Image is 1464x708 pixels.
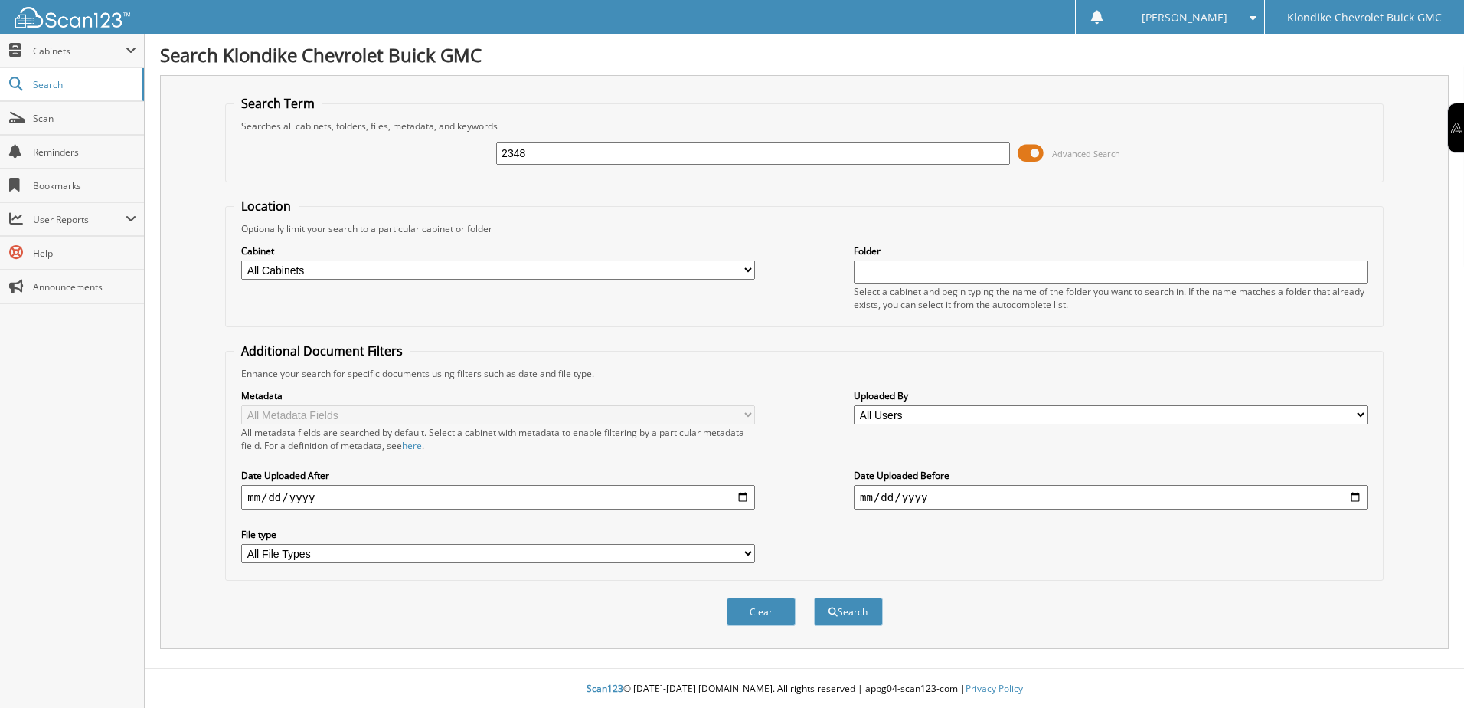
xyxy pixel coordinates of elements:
[241,485,755,510] input: start
[241,389,755,402] label: Metadata
[854,485,1368,510] input: end
[854,285,1368,311] div: Select a cabinet and begin typing the name of the folder you want to search in. If the name match...
[587,682,623,695] span: Scan123
[854,389,1368,402] label: Uploaded By
[966,682,1023,695] a: Privacy Policy
[160,42,1449,67] h1: Search Klondike Chevrolet Buick GMC
[234,367,1375,380] div: Enhance your search for specific documents using filters such as date and file type.
[241,469,755,482] label: Date Uploaded After
[33,44,126,57] span: Cabinets
[241,528,755,541] label: File type
[1387,634,1464,708] iframe: Chat Widget
[234,343,410,359] legend: Additional Document Filters
[234,222,1375,235] div: Optionally limit your search to a particular cabinet or folder
[241,426,755,452] div: All metadata fields are searched by default. Select a cabinet with metadata to enable filtering b...
[1142,13,1227,22] span: [PERSON_NAME]
[33,78,134,91] span: Search
[33,112,136,125] span: Scan
[854,469,1368,482] label: Date Uploaded Before
[33,213,126,226] span: User Reports
[234,120,1375,133] div: Searches all cabinets, folders, files, metadata, and keywords
[33,179,136,192] span: Bookmarks
[15,7,130,28] img: scan123-logo-white.svg
[234,95,322,112] legend: Search Term
[234,198,299,215] legend: Location
[402,439,422,452] a: here
[33,280,136,293] span: Announcements
[1287,13,1442,22] span: Klondike Chevrolet Buick GMC
[33,247,136,260] span: Help
[241,244,755,257] label: Cabinet
[854,244,1368,257] label: Folder
[33,146,136,159] span: Reminders
[145,670,1464,708] div: © [DATE]-[DATE] [DOMAIN_NAME]. All rights reserved | appg04-scan123-com |
[1052,148,1120,159] span: Advanced Search
[814,598,883,626] button: Search
[727,598,796,626] button: Clear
